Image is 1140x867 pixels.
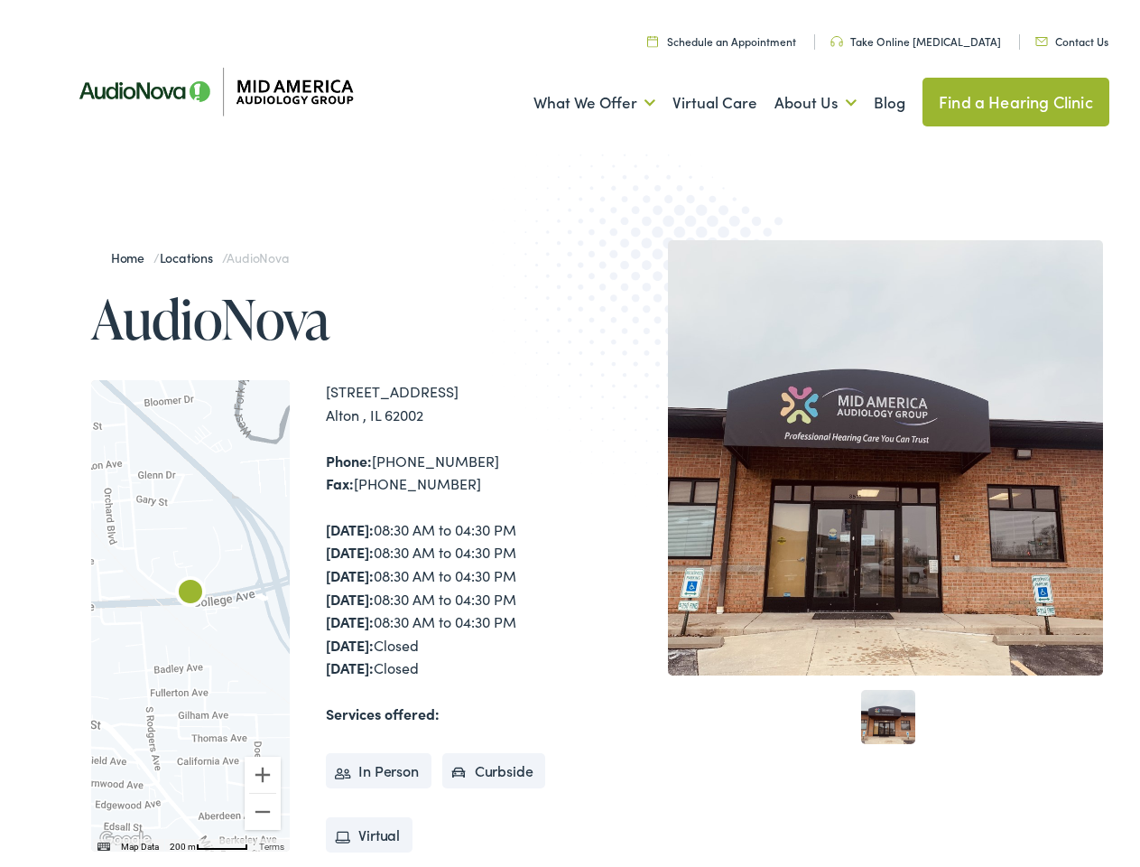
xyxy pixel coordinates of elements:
[97,835,110,848] button: Keyboard shortcuts
[91,284,578,343] h1: AudioNova
[326,445,372,465] strong: Phone:
[774,64,857,131] a: About Us
[326,560,374,580] strong: [DATE]:
[227,243,288,261] span: AudioNova
[442,748,546,784] li: Curbside
[111,243,153,261] a: Home
[326,514,374,534] strong: [DATE]:
[326,606,374,626] strong: [DATE]:
[647,28,796,43] a: Schedule an Appointment
[326,536,374,556] strong: [DATE]:
[245,751,281,788] button: Zoom in
[169,567,212,611] div: AudioNova
[96,823,155,846] a: Open this area in Google Maps (opens a new window)
[160,243,222,261] a: Locations
[326,812,412,848] li: Virtual
[164,834,254,846] button: Map Scale: 200 m per 54 pixels
[672,64,757,131] a: Virtual Care
[326,444,578,490] div: [PHONE_NUMBER] [PHONE_NUMBER]
[245,788,281,825] button: Zoom out
[121,835,159,848] button: Map Data
[170,836,196,846] span: 200 m
[533,64,655,131] a: What We Offer
[830,31,843,42] img: utility icon
[326,583,374,603] strong: [DATE]:
[874,64,905,131] a: Blog
[326,748,431,784] li: In Person
[922,72,1109,121] a: Find a Hearing Clinic
[96,823,155,846] img: Google
[1035,32,1048,41] img: utility icon
[1035,28,1108,43] a: Contact Us
[647,30,658,42] img: utility icon
[326,468,354,488] strong: Fax:
[326,513,578,675] div: 08:30 AM to 04:30 PM 08:30 AM to 04:30 PM 08:30 AM to 04:30 PM 08:30 AM to 04:30 PM 08:30 AM to 0...
[830,28,1001,43] a: Take Online [MEDICAL_DATA]
[326,629,374,649] strong: [DATE]:
[111,243,289,261] span: / /
[326,375,578,421] div: [STREET_ADDRESS] Alton , IL 62002
[326,652,374,672] strong: [DATE]:
[326,698,440,718] strong: Services offered:
[259,836,284,846] a: Terms (opens in new tab)
[861,685,915,739] a: 1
